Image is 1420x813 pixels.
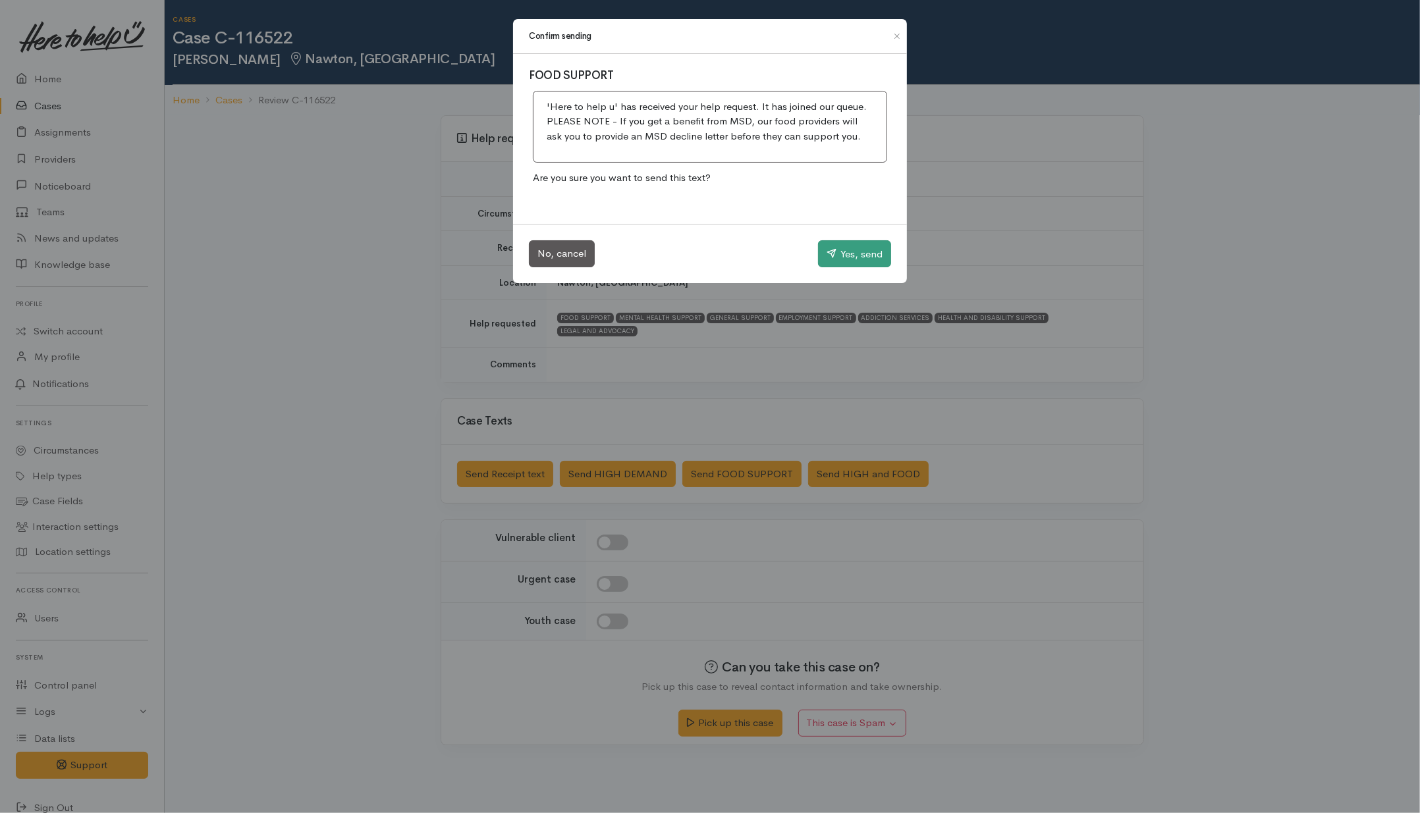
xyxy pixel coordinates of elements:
button: Close [887,28,908,44]
button: No, cancel [529,240,595,267]
p: 'Here to help u' has received your help request. It has joined our queue. PLEASE NOTE - If you ge... [547,99,873,144]
p: Are you sure you want to send this text? [529,167,891,190]
h1: Confirm sending [529,30,591,43]
h3: FOOD SUPPORT [529,70,891,82]
button: Yes, send [818,240,891,268]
